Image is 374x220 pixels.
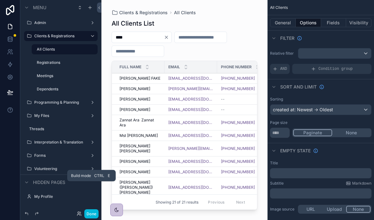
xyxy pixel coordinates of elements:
button: URL [299,206,323,213]
button: None [346,206,371,213]
button: Paginate [293,129,332,136]
span: All Clients [270,5,288,10]
span: AND [280,66,287,71]
span: Markdown [352,181,371,186]
label: Registrations [37,60,94,65]
label: Departments [29,207,94,212]
button: General [270,18,296,27]
span: Sort And Limit [280,84,317,90]
label: My Files [34,113,85,118]
button: Visibility [346,18,371,27]
label: My Profile [34,194,94,199]
span: Hidden pages [33,179,65,186]
span: Phone Number [221,64,252,70]
span: Condition group [319,66,353,71]
label: Forms [34,153,85,158]
label: Dependents [37,87,94,92]
span: Ctrl [93,173,105,179]
span: E [106,173,111,178]
a: Markdown [346,181,371,186]
label: Clients & Registrations [34,34,85,39]
label: Image source [270,207,295,212]
div: scrollable content [270,168,371,178]
div: scrollable content [270,188,371,199]
label: Volunteering [34,166,85,171]
button: Fields [321,18,346,27]
button: Upload [323,206,346,213]
span: Filter [280,35,294,41]
span: Showing 21 of 21 results [156,200,198,205]
label: Title [270,161,278,166]
label: Interpretation & Translation [34,140,85,145]
span: Email [168,64,180,70]
span: Build mode [71,173,91,178]
button: Options [296,18,321,27]
label: Threads [29,126,94,131]
span: Full Name [119,64,141,70]
span: Empty state [280,148,311,154]
label: Meetings [37,73,94,78]
button: None [332,129,371,136]
label: Sorting [270,97,283,102]
label: Relative filter [270,51,295,56]
button: created at: Newest -> Oldest [270,104,371,115]
button: Done [84,209,99,218]
label: Subtitle [270,181,284,186]
label: Admin [34,20,85,25]
label: Page size [270,120,287,125]
label: Programming & Planning [34,100,85,105]
label: All Clients [37,47,94,52]
span: Menu [33,4,46,11]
